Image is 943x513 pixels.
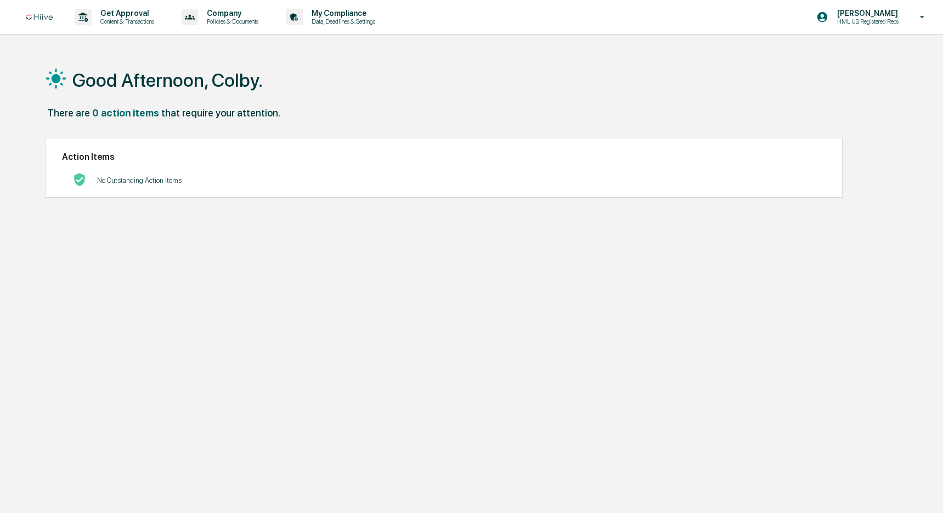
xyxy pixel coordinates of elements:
p: [PERSON_NAME] [828,9,904,18]
p: My Compliance [303,9,381,18]
div: 0 action items [92,107,159,119]
h2: Action Items [62,152,826,162]
div: There are [47,107,90,119]
p: Policies & Documents [198,18,264,25]
p: No Outstanding Action Items [97,176,182,185]
h1: Good Afternoon, Colby. [72,69,263,91]
p: Content & Transactions [92,18,160,25]
div: that require your attention. [161,107,280,119]
p: Get Approval [92,9,160,18]
img: No Actions logo [73,173,86,186]
p: Company [198,9,264,18]
p: Data, Deadlines & Settings [303,18,381,25]
p: HML US Registered Reps [828,18,904,25]
img: logo [26,14,53,20]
